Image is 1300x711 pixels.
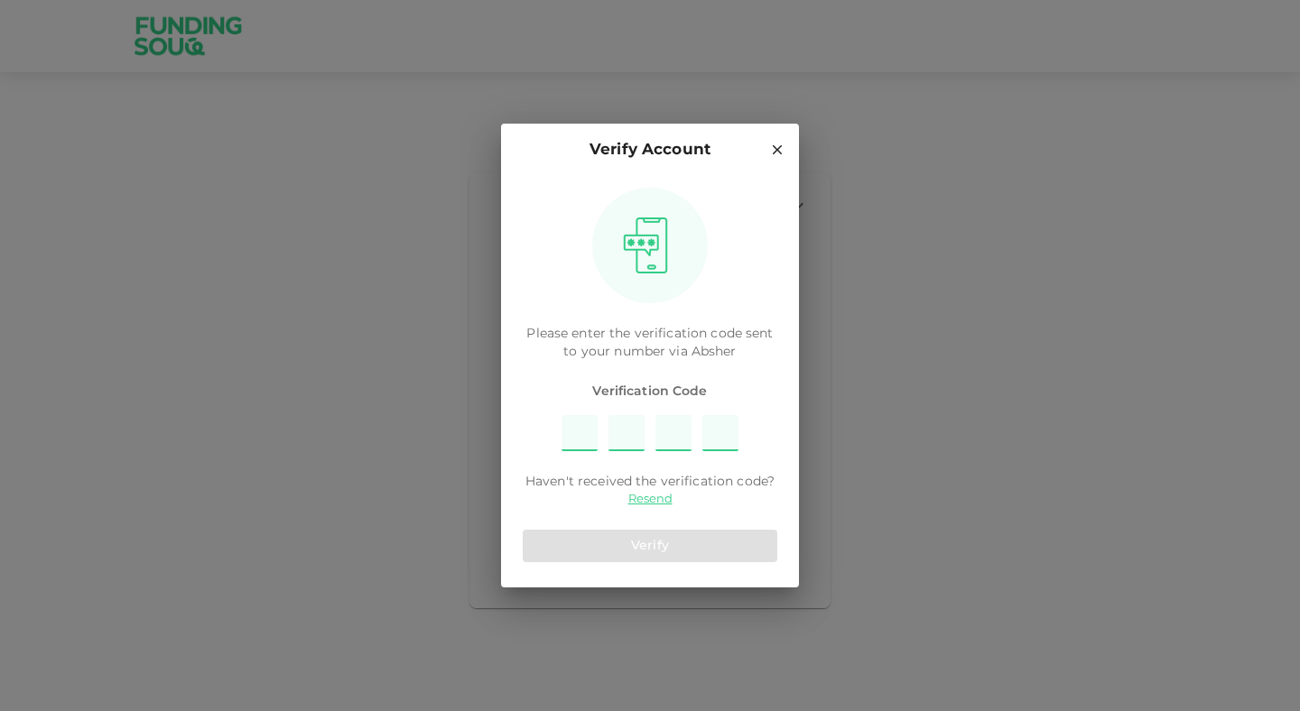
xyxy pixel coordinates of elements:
[523,325,777,361] p: Please enter the verification code sent to your number via Absher
[628,491,673,508] a: Resend
[702,415,738,451] input: Please enter OTP character 4
[525,473,775,491] span: Haven't received the verification code?
[608,415,645,451] input: Please enter OTP character 2
[523,383,777,401] span: Verification Code
[617,217,674,274] img: otpImage
[562,415,598,451] input: Please enter OTP character 1
[655,415,692,451] input: Please enter OTP character 3
[590,138,710,162] p: Verify Account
